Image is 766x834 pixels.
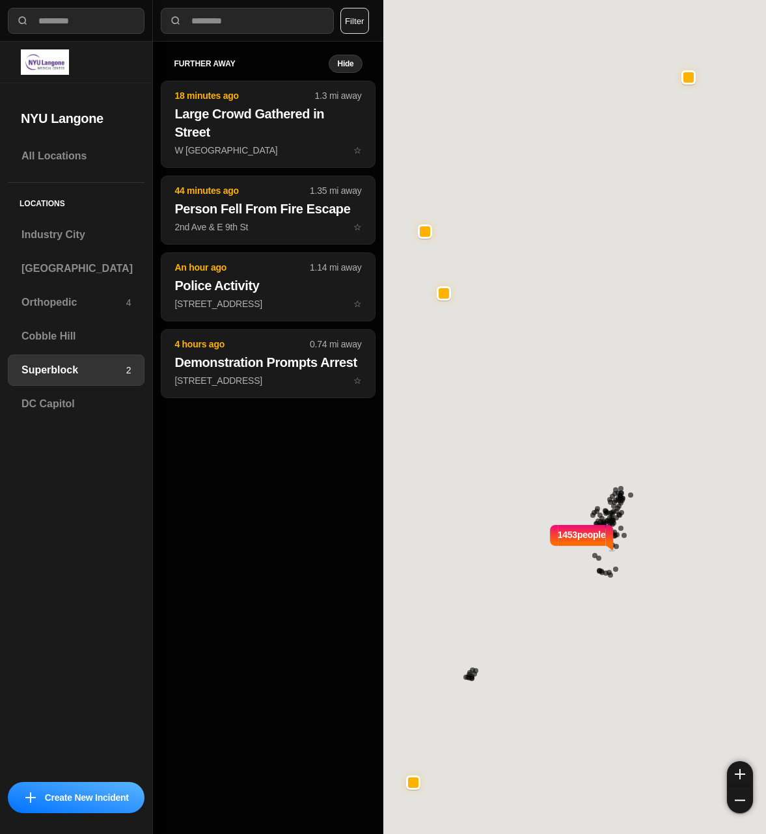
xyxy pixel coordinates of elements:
span: star [353,299,362,309]
a: Superblock2 [8,355,144,386]
a: DC Capitol [8,388,144,420]
button: Filter [340,8,369,34]
h3: Orthopedic [21,295,126,310]
p: 0.74 mi away [310,338,361,351]
img: search [16,14,29,27]
h3: Industry City [21,227,131,243]
img: icon [25,792,36,803]
img: zoom-in [735,769,745,779]
p: [STREET_ADDRESS] [174,374,361,387]
img: zoom-out [735,795,745,805]
p: 2nd Ave & E 9th St [174,221,361,234]
h2: Large Crowd Gathered in Street [174,105,361,141]
p: 44 minutes ago [174,184,310,197]
button: An hour ago1.14 mi awayPolice Activity[STREET_ADDRESS]star [161,252,375,321]
button: iconCreate New Incident [8,782,144,813]
img: notch [548,523,558,552]
h3: Cobble Hill [21,329,131,344]
small: Hide [337,59,353,69]
a: 44 minutes ago1.35 mi awayPerson Fell From Fire Escape2nd Ave & E 9th Ststar [161,221,375,232]
span: star [353,375,362,386]
p: [STREET_ADDRESS] [174,297,361,310]
img: logo [21,49,69,75]
a: 18 minutes ago1.3 mi awayLarge Crowd Gathered in StreetW [GEOGRAPHIC_DATA]star [161,144,375,155]
p: 4 hours ago [174,338,310,351]
p: 4 [126,296,131,309]
button: Hide [329,55,362,73]
button: zoom-out [727,787,753,813]
img: search [169,14,182,27]
p: 1.3 mi away [315,89,362,102]
p: Create New Incident [45,791,129,804]
h5: Locations [8,183,144,219]
h5: further away [174,59,329,69]
span: star [353,222,362,232]
span: star [353,145,362,155]
button: zoom-in [727,761,753,787]
h3: Superblock [21,362,126,378]
p: W [GEOGRAPHIC_DATA] [174,144,361,157]
button: 44 minutes ago1.35 mi awayPerson Fell From Fire Escape2nd Ave & E 9th Ststar [161,176,375,245]
p: 18 minutes ago [174,89,314,102]
p: 1.14 mi away [310,261,361,274]
p: An hour ago [174,261,310,274]
button: 4 hours ago0.74 mi awayDemonstration Prompts Arrest[STREET_ADDRESS]star [161,329,375,398]
a: Orthopedic4 [8,287,144,318]
h2: Person Fell From Fire Escape [174,200,361,218]
button: 18 minutes ago1.3 mi awayLarge Crowd Gathered in StreetW [GEOGRAPHIC_DATA]star [161,81,375,168]
a: Industry City [8,219,144,250]
h2: NYU Langone [21,109,131,128]
a: 4 hours ago0.74 mi awayDemonstration Prompts Arrest[STREET_ADDRESS]star [161,375,375,386]
h3: DC Capitol [21,396,131,412]
a: All Locations [8,141,144,172]
p: 1.35 mi away [310,184,361,197]
img: notch [605,523,615,552]
a: An hour ago1.14 mi awayPolice Activity[STREET_ADDRESS]star [161,298,375,309]
h2: Police Activity [174,276,361,295]
a: Cobble Hill [8,321,144,352]
h3: [GEOGRAPHIC_DATA] [21,261,133,276]
h2: Demonstration Prompts Arrest [174,353,361,371]
p: 1453 people [558,528,606,557]
p: 2 [126,364,131,377]
h3: All Locations [21,148,131,164]
a: [GEOGRAPHIC_DATA] [8,253,144,284]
